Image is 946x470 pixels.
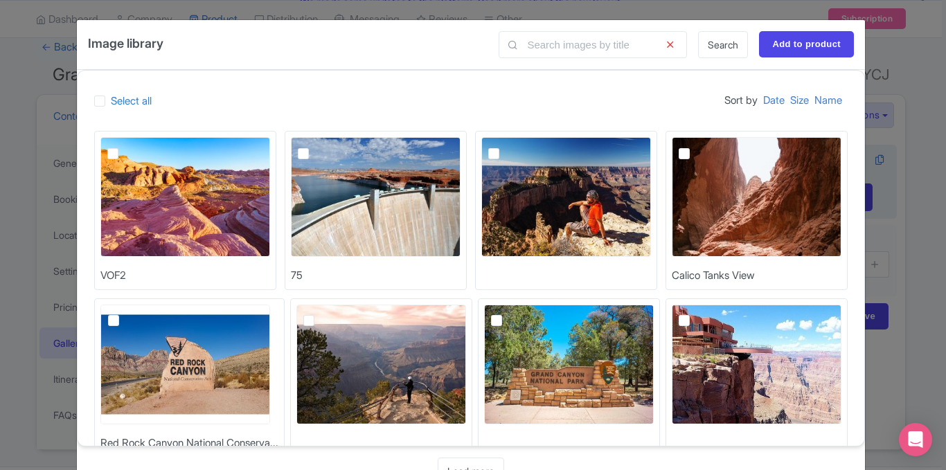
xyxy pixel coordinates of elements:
[100,137,270,257] img: VOF2_iw3u8r.jpg
[296,305,466,424] img: lcqdtsamranco1r1sn5m.jpg
[111,93,152,109] label: Select all
[899,423,932,456] div: Open Intercom Messenger
[88,31,163,55] h4: Image library
[759,31,854,57] input: Add to product
[100,435,278,451] div: Red Rock Canyon National Conserva...
[291,137,461,257] img: 75_fs4o5e.jpg
[790,87,809,114] a: Size
[499,31,687,58] input: Search images by title
[484,305,654,424] img: a5zvqbqajttam0cb68ny.jpg
[698,31,748,58] a: Search
[100,305,270,424] img: Red_Rock_Canyon_National_Conservation_Area_evknz9.jpg
[763,87,785,114] a: Date
[724,87,758,114] span: Sort by
[100,268,126,284] div: VOF2
[814,87,842,114] a: Name
[672,305,841,424] img: jjsqekocuwsflxdpurb2.jpg
[291,268,303,284] div: 75
[672,137,841,257] img: Calico_Tanks_View_qrbdu4.jpg
[672,268,755,284] div: Calico Tanks View
[481,137,651,257] img: oyvalpmy7ij2yqs5fyyp.jpg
